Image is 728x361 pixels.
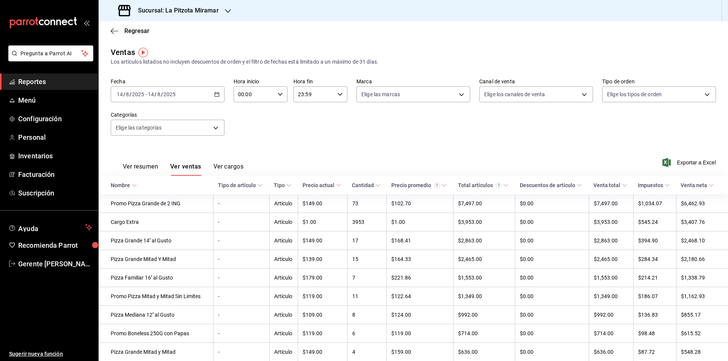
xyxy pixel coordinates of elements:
[453,324,515,343] td: $714.00
[602,79,716,84] label: Tipo de orden
[458,182,502,188] div: Total artículos
[515,269,589,287] td: $0.00
[303,182,334,188] div: Precio actual
[347,287,387,306] td: 11
[147,91,154,97] input: --
[347,324,387,343] td: 6
[352,182,381,188] span: Cantidad
[129,91,132,97] span: /
[5,55,93,63] a: Pregunta a Parrot AI
[633,324,676,343] td: $98.48
[18,223,82,232] span: Ayuda
[676,213,728,231] td: $3,407.76
[163,91,176,97] input: ----
[515,287,589,306] td: $0.00
[213,231,269,250] td: -
[99,324,213,343] td: Promo Boneless 250G con Papas
[298,287,348,306] td: $119.00
[589,231,633,250] td: $2,863.00
[347,194,387,213] td: 73
[633,231,676,250] td: $394.90
[213,287,269,306] td: -
[111,182,130,188] div: Nombre
[111,27,149,34] button: Regresar
[111,47,135,58] div: Ventas
[111,112,224,117] label: Categorías
[145,91,147,97] span: -
[387,324,453,343] td: $119.00
[123,163,158,176] button: Ver resumen
[269,231,298,250] td: Artículo
[269,250,298,269] td: Artículo
[111,182,137,188] span: Nombre
[681,182,714,188] span: Venta neta
[99,231,213,250] td: Pizza Grande 14'' al Gusto
[589,324,633,343] td: $714.00
[479,79,593,84] label: Canal de venta
[83,20,89,26] button: open_drawer_menu
[213,269,269,287] td: -
[589,287,633,306] td: $1,349.00
[387,194,453,213] td: $102.70
[298,324,348,343] td: $119.00
[664,158,716,167] button: Exportar a Excel
[18,77,92,87] span: Reportes
[633,194,676,213] td: $1,034.07
[676,250,728,269] td: $2,180.66
[213,213,269,231] td: -
[99,306,213,324] td: Pizza Mediana 12'' al Gusto
[593,182,620,188] div: Venta total
[453,287,515,306] td: $1,349.00
[593,182,627,188] span: Venta total
[293,79,347,84] label: Hora fin
[347,213,387,231] td: 3953
[347,306,387,324] td: 8
[515,250,589,269] td: $0.00
[453,269,515,287] td: $1,553.00
[132,91,144,97] input: ----
[453,231,515,250] td: $2,863.00
[298,250,348,269] td: $139.00
[20,50,82,58] span: Pregunta a Parrot AI
[633,306,676,324] td: $136.83
[218,182,256,188] div: Tipo de artículo
[589,194,633,213] td: $7,497.00
[213,194,269,213] td: -
[520,182,582,188] span: Descuentos de artículo
[453,194,515,213] td: $7,497.00
[496,183,502,188] svg: El total artículos considera cambios de precios en los artículos así como costos adicionales por ...
[298,269,348,287] td: $179.00
[111,79,224,84] label: Fecha
[676,194,728,213] td: $6,462.93
[157,91,161,97] input: --
[269,324,298,343] td: Artículo
[274,182,285,188] div: Tipo
[458,182,508,188] span: Total artículos
[484,91,545,98] span: Elige los canales de venta
[213,163,244,176] button: Ver cargos
[391,182,447,188] span: Precio promedio
[138,48,148,57] button: Tooltip marker
[676,231,728,250] td: $2,468.10
[638,182,663,188] div: Impuestos
[269,306,298,324] td: Artículo
[515,194,589,213] td: $0.00
[234,79,287,84] label: Hora inicio
[269,213,298,231] td: Artículo
[387,269,453,287] td: $221.86
[347,250,387,269] td: 15
[589,250,633,269] td: $2,465.00
[676,269,728,287] td: $1,338.79
[18,169,92,180] span: Facturación
[633,250,676,269] td: $284.34
[303,182,341,188] span: Precio actual
[298,194,348,213] td: $149.00
[213,250,269,269] td: -
[520,182,575,188] div: Descuentos de artículo
[676,306,728,324] td: $855.17
[99,194,213,213] td: Promo Pizza Grande de 2 ING
[18,95,92,105] span: Menú
[269,269,298,287] td: Artículo
[391,182,440,188] div: Precio promedio
[18,188,92,198] span: Suscripción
